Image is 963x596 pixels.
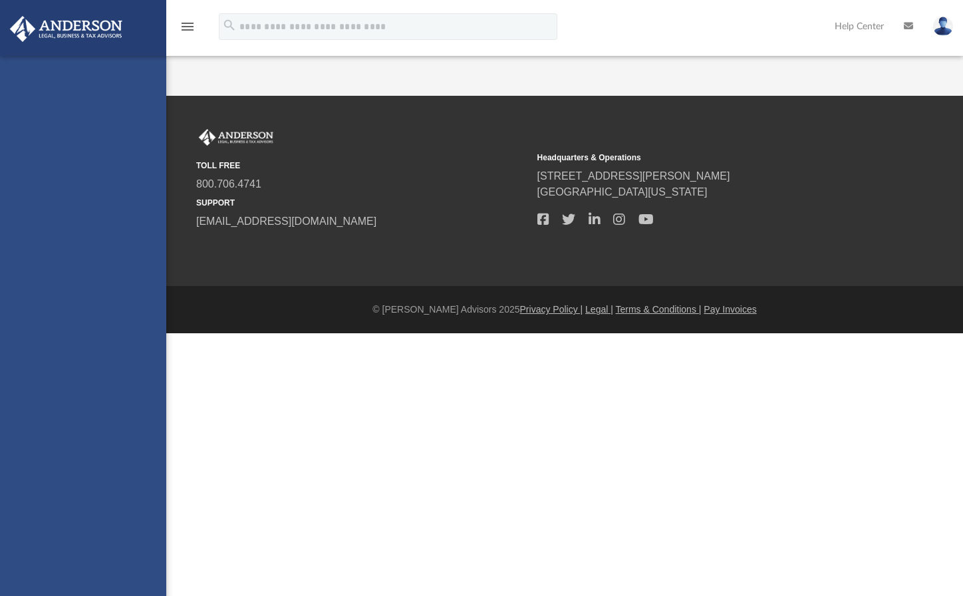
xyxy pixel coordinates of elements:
a: [GEOGRAPHIC_DATA][US_STATE] [537,186,708,198]
img: User Pic [933,17,953,36]
a: Terms & Conditions | [616,304,702,315]
a: 800.706.4741 [196,178,261,190]
i: menu [180,19,196,35]
a: Privacy Policy | [520,304,583,315]
small: Headquarters & Operations [537,152,869,164]
a: [STREET_ADDRESS][PERSON_NAME] [537,170,730,182]
img: Anderson Advisors Platinum Portal [196,129,276,146]
small: TOLL FREE [196,160,528,172]
a: [EMAIL_ADDRESS][DOMAIN_NAME] [196,216,376,227]
a: Pay Invoices [704,304,756,315]
i: search [222,18,237,33]
a: menu [180,25,196,35]
img: Anderson Advisors Platinum Portal [6,16,126,42]
a: Legal | [585,304,613,315]
div: © [PERSON_NAME] Advisors 2025 [166,303,963,317]
small: SUPPORT [196,197,528,209]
